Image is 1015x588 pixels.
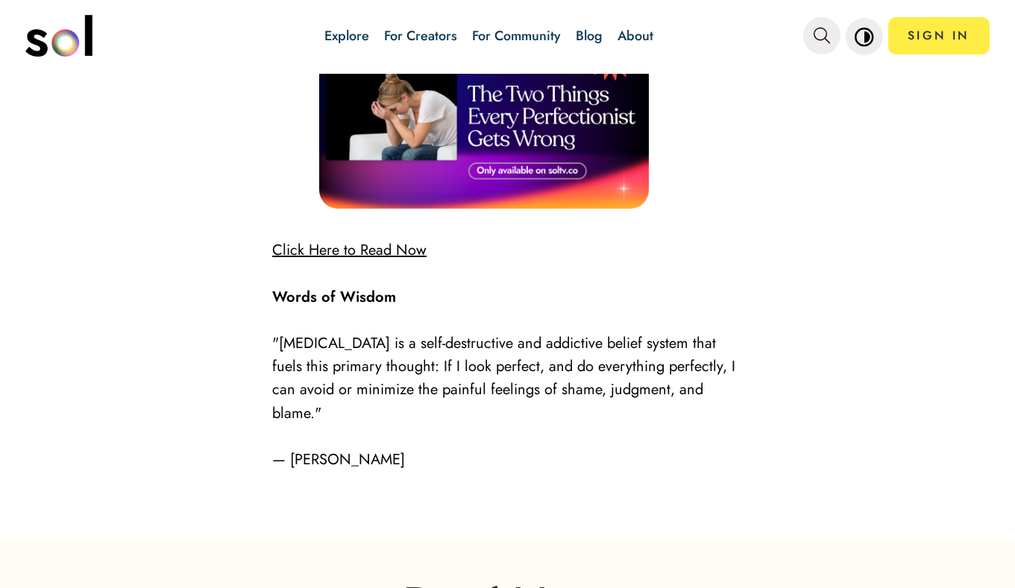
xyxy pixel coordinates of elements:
[888,17,990,54] a: SIGN IN
[324,26,369,45] a: Explore
[25,10,990,62] nav: main navigation
[618,26,653,45] a: About
[272,286,396,308] strong: Words of Wisdom
[272,332,735,424] span: "[MEDICAL_DATA] is a self-destructive and addictive belief system that fuels this primary thought...
[25,15,92,57] img: logo
[272,449,405,470] span: — [PERSON_NAME]
[272,239,427,261] a: Click Here to Read Now
[319,23,649,208] img: 1756393975309-The%20Two%20Things%20Every%20Perfectionist%20Gets%20Wrong%C2%A0.png
[384,26,457,45] a: For Creators
[472,26,561,45] a: For Community
[576,26,603,45] a: Blog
